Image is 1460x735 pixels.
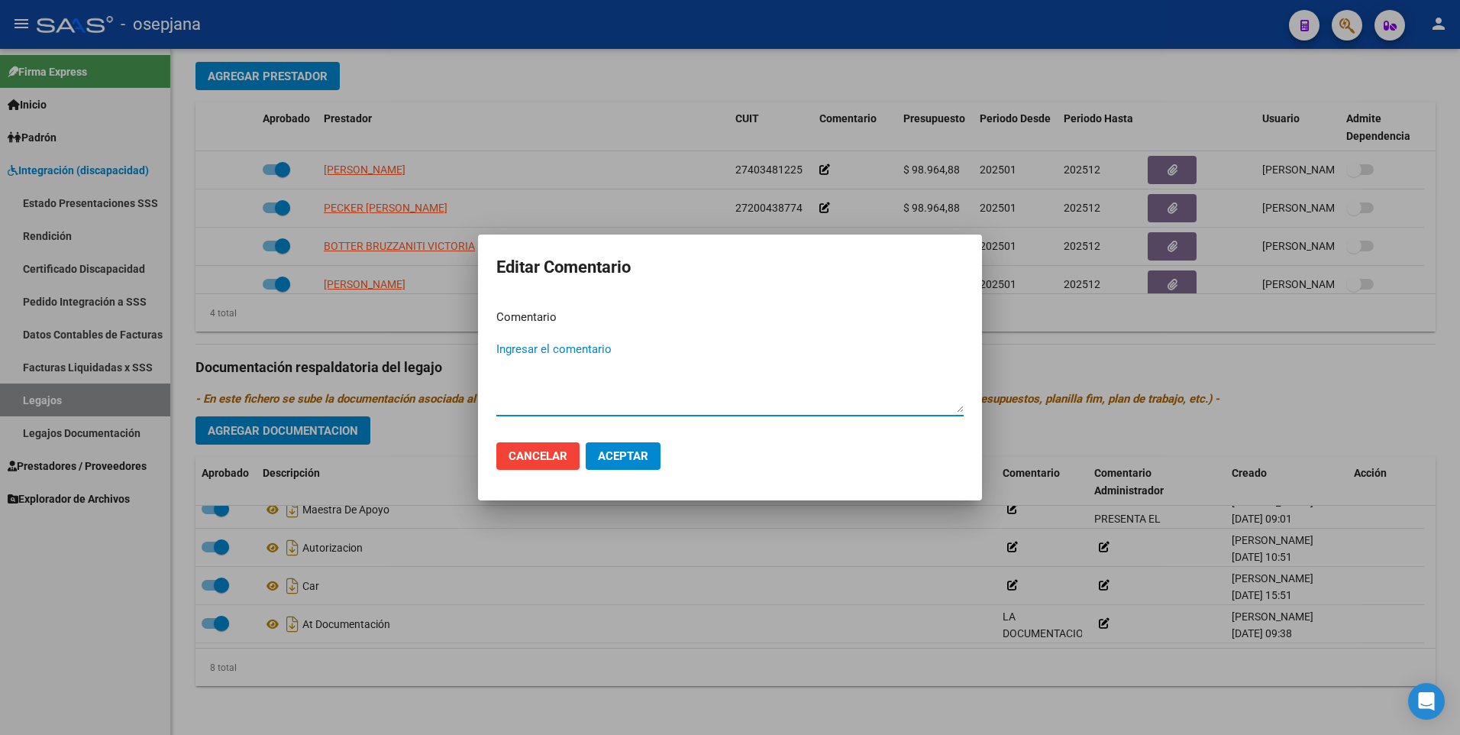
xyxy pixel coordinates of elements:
div: Open Intercom Messenger [1408,683,1445,720]
span: Cancelar [509,449,567,463]
button: Cancelar [496,442,580,470]
span: Aceptar [598,449,648,463]
h2: Editar Comentario [496,253,964,282]
button: Aceptar [586,442,661,470]
p: Comentario [496,309,964,326]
